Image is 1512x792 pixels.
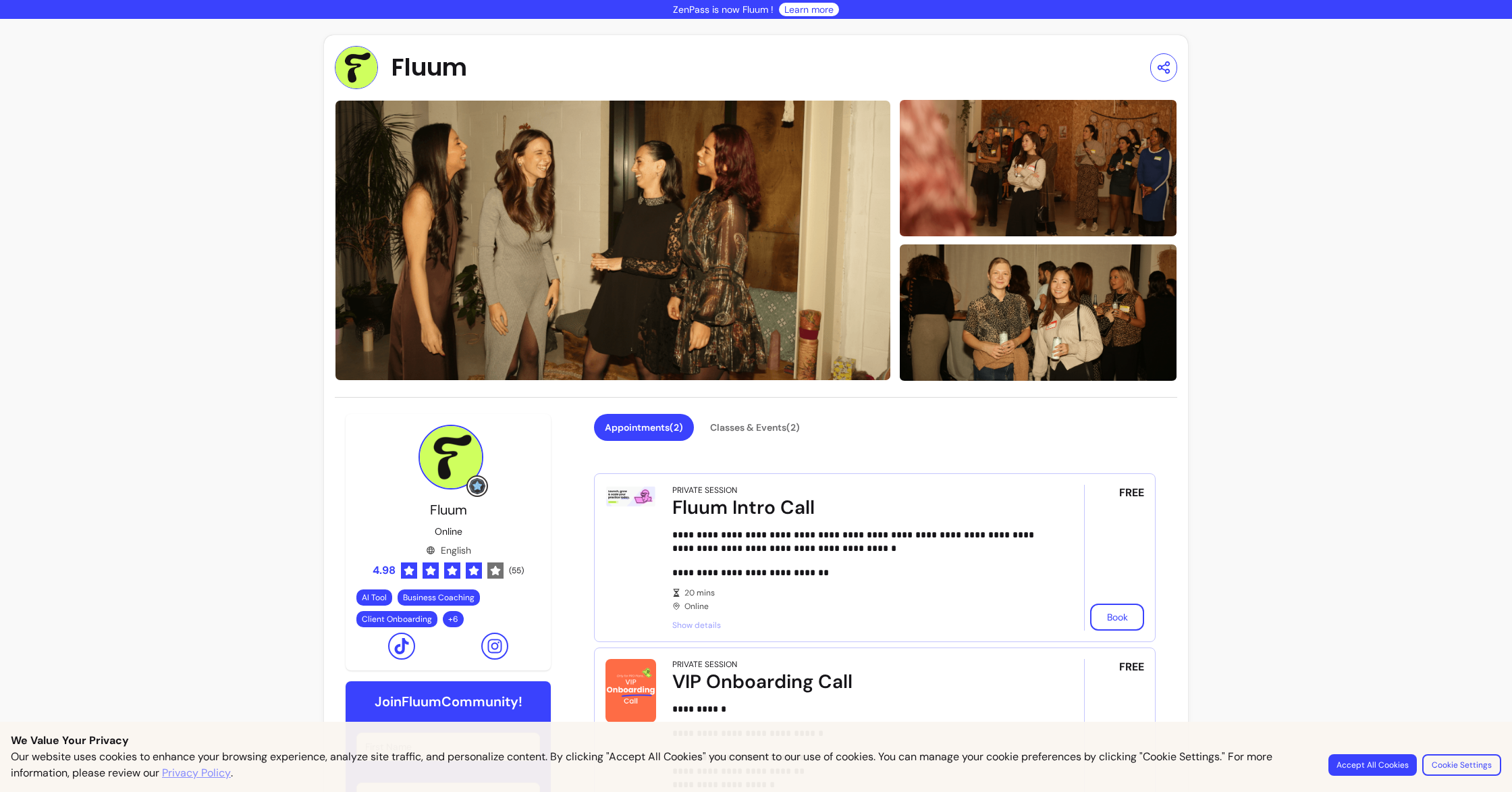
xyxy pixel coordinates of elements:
[469,478,485,494] img: Grow
[509,565,524,576] span: ( 55 )
[335,100,891,381] img: image-0
[375,692,522,711] h6: Join Fluum Community!
[426,544,471,557] div: English
[672,620,1046,631] span: Show details
[672,670,1046,694] div: VIP Onboarding Call
[684,587,1046,598] span: 20 mins
[435,525,462,538] p: Online
[605,659,656,722] img: VIP Onboarding Call
[362,614,432,625] span: Client Onboarding
[1119,659,1144,675] span: FREE
[11,749,1312,781] p: Our website uses cookies to enhance your browsing experience, analyze site traffic, and personali...
[1119,485,1144,501] span: FREE
[672,587,1046,612] div: Online
[899,99,1177,238] img: image-1
[335,46,378,89] img: Provider image
[699,414,811,441] button: Classes & Events(2)
[11,733,1501,749] p: We Value Your Privacy
[403,592,475,603] span: Business Coaching
[418,425,483,490] img: Provider image
[605,485,656,508] img: Fluum Intro Call
[673,3,774,16] p: ZenPass is now Fluum !
[373,562,396,579] span: 4.98
[362,592,387,603] span: AI Tool
[672,659,737,670] div: Private Session
[391,54,467,81] span: Fluum
[594,414,694,441] button: Appointments(2)
[446,614,461,625] span: + 6
[162,765,231,781] a: Privacy Policy
[899,243,1177,383] img: image-2
[430,501,467,519] span: Fluum
[1422,754,1501,776] button: Cookie Settings
[784,3,834,16] a: Learn more
[1090,604,1144,631] button: Book
[672,496,1046,520] div: Fluum Intro Call
[672,485,737,496] div: Private Session
[1328,754,1417,776] button: Accept All Cookies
